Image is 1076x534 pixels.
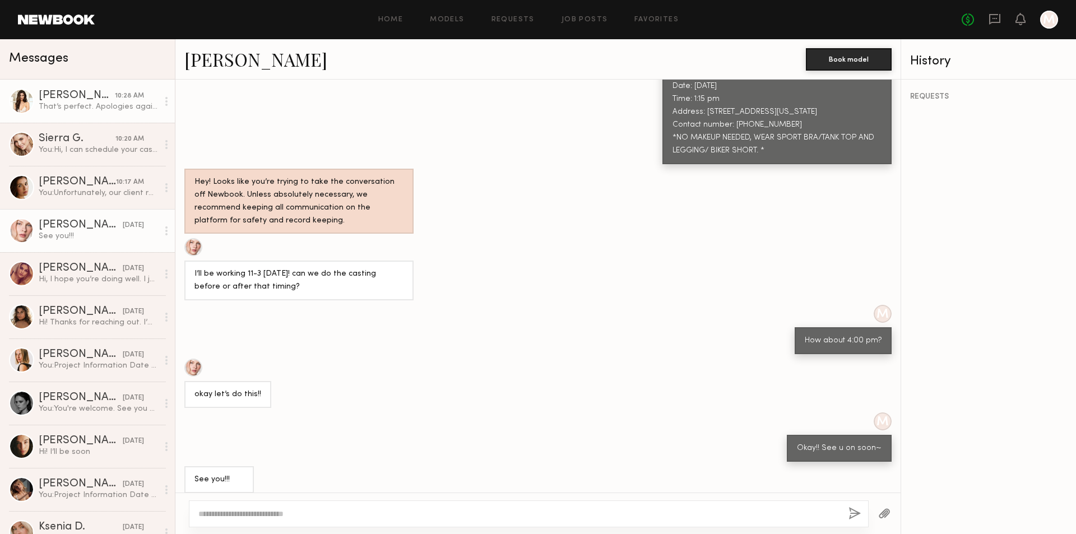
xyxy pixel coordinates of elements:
div: Okay!! See u on soon~ [797,442,882,455]
div: 10:20 AM [115,134,144,145]
div: [PERSON_NAME] [39,479,123,490]
div: [PERSON_NAME] [39,177,116,188]
div: You: Hi, I can schedule your casting at 3:30 pm [39,145,158,155]
div: [DATE] [123,436,144,447]
div: Ksenia D. [39,522,123,533]
div: [PERSON_NAME] [39,220,123,231]
div: Hey! Looks like you’re trying to take the conversation off Newbook. Unless absolutely necessary, ... [194,176,403,227]
button: Book model [806,48,892,71]
div: [DATE] [123,263,144,274]
div: REQUESTS [910,93,1067,101]
a: [PERSON_NAME] [184,47,327,71]
div: See you!!! [39,231,158,242]
a: Models [430,16,464,24]
div: [PERSON_NAME] [39,306,123,317]
div: 10:17 AM [116,177,144,188]
div: [DATE] [123,522,144,533]
a: Book model [806,54,892,63]
div: Hi , your casting appointment has been confirmed. Looking forward to seeing you soon. Casting inf... [672,41,882,157]
div: Sierra G. [39,133,115,145]
div: You: Project Information Date & Time: [ September] Location: [ [GEOGRAPHIC_DATA]] Duration: [ App... [39,360,158,371]
div: You: You're welcome. See you next week!! Thank you [39,403,158,414]
span: Messages [9,52,68,65]
div: [DATE] [123,220,144,231]
div: [DATE] [123,479,144,490]
div: That’s perfect. Apologies again for the inconvenience, see you [DATE]! [39,101,158,112]
div: [PERSON_NAME] [39,392,123,403]
a: Home [378,16,403,24]
div: You: Unfortunately, our client requires in-person casting. [39,188,158,198]
a: Job Posts [562,16,608,24]
div: [DATE] [123,350,144,360]
div: Hi! Thanks for reaching out. I’m potentially interested. Would you let me know the date of the sh... [39,317,158,328]
div: okay let’s do this!! [194,388,261,401]
a: Requests [491,16,535,24]
div: Hi, I hope you’re doing well. I just wanted to follow up and ask if you have any update for me re... [39,274,158,285]
div: See you!!! [194,473,244,486]
div: [PERSON_NAME] [39,349,123,360]
a: M [1040,11,1058,29]
div: 10:28 AM [115,91,144,101]
div: [PERSON_NAME] [39,435,123,447]
div: [PERSON_NAME] [39,263,123,274]
div: [PERSON_NAME] [39,90,115,101]
div: [DATE] [123,307,144,317]
div: Hi! I’ll be soon [39,447,158,457]
div: I’ll be working 11-3 [DATE]! can we do the casting before or after that timing? [194,268,403,294]
div: How about 4:00 pm? [805,335,882,347]
div: History [910,55,1067,68]
a: Favorites [634,16,679,24]
div: [DATE] [123,393,144,403]
div: You: Project Information Date & Time: [ September] Location: [ [GEOGRAPHIC_DATA]] Duration: [ App... [39,490,158,500]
